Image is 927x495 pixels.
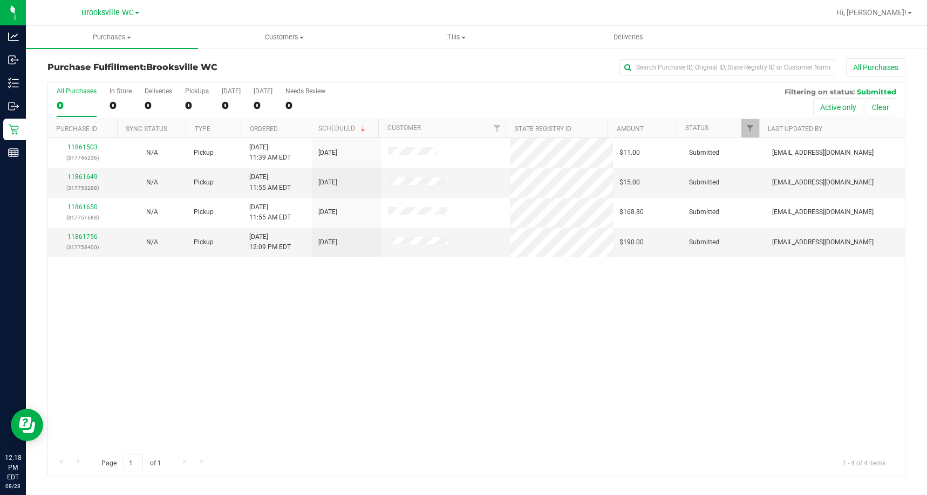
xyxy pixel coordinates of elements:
[54,153,111,163] p: (317746236)
[772,207,874,217] span: [EMAIL_ADDRESS][DOMAIN_NAME]
[617,125,644,133] a: Amount
[146,207,158,217] button: N/A
[124,455,143,471] input: 1
[619,59,835,75] input: Search Purchase ID, Original ID, State Registry ID or Customer Name...
[8,31,19,42] inline-svg: Analytics
[285,99,325,112] div: 0
[146,178,158,186] span: Not Applicable
[146,148,158,158] button: N/A
[110,99,132,112] div: 0
[250,125,278,133] a: Ordered
[689,237,719,247] span: Submitted
[813,98,863,116] button: Active only
[126,125,167,133] a: Sync Status
[185,99,209,112] div: 0
[619,237,644,247] span: $190.00
[81,8,134,17] span: Brooksville WC
[67,173,98,181] a: 11861649
[249,232,291,252] span: [DATE] 12:09 PM EDT
[146,238,158,246] span: Not Applicable
[194,237,214,247] span: Pickup
[619,148,640,158] span: $11.00
[185,87,209,95] div: PickUps
[5,453,21,482] p: 12:18 PM EDT
[785,87,855,96] span: Filtering on status:
[57,99,97,112] div: 0
[370,26,542,49] a: Tills
[198,26,370,49] a: Customers
[772,237,874,247] span: [EMAIL_ADDRESS][DOMAIN_NAME]
[318,207,337,217] span: [DATE]
[689,207,719,217] span: Submitted
[146,177,158,188] button: N/A
[254,87,272,95] div: [DATE]
[249,142,291,163] span: [DATE] 11:39 AM EDT
[254,99,272,112] div: 0
[146,208,158,216] span: Not Applicable
[619,207,644,217] span: $168.80
[194,207,214,217] span: Pickup
[865,98,896,116] button: Clear
[195,125,210,133] a: Type
[741,119,759,137] a: Filter
[194,148,214,158] span: Pickup
[199,32,370,42] span: Customers
[26,32,198,42] span: Purchases
[846,58,905,77] button: All Purchases
[318,237,337,247] span: [DATE]
[222,99,241,112] div: 0
[110,87,132,95] div: In Store
[5,482,21,490] p: 08/28
[54,242,111,252] p: (317758400)
[145,99,172,112] div: 0
[8,101,19,112] inline-svg: Outbound
[146,149,158,156] span: Not Applicable
[488,119,506,137] a: Filter
[8,78,19,88] inline-svg: Inventory
[67,143,98,151] a: 11861503
[857,87,896,96] span: Submitted
[249,202,291,223] span: [DATE] 11:55 AM EDT
[26,26,198,49] a: Purchases
[56,125,97,133] a: Purchase ID
[249,172,291,192] span: [DATE] 11:55 AM EDT
[285,87,325,95] div: Needs Review
[689,148,719,158] span: Submitted
[47,63,333,72] h3: Purchase Fulfillment:
[54,183,111,193] p: (317753288)
[599,32,658,42] span: Deliveries
[768,125,822,133] a: Last Updated By
[145,87,172,95] div: Deliveries
[619,177,640,188] span: $15.00
[67,233,98,240] a: 11861756
[8,124,19,135] inline-svg: Retail
[146,237,158,247] button: N/A
[836,8,906,17] span: Hi, [PERSON_NAME]!
[11,409,43,441] iframe: Resource center
[222,87,241,95] div: [DATE]
[387,124,421,132] a: Customer
[146,62,217,72] span: Brooksville WC
[371,32,542,42] span: Tills
[194,177,214,188] span: Pickup
[318,148,337,158] span: [DATE]
[834,455,894,471] span: 1 - 4 of 4 items
[318,177,337,188] span: [DATE]
[318,125,367,132] a: Scheduled
[685,124,708,132] a: Status
[772,177,874,188] span: [EMAIL_ADDRESS][DOMAIN_NAME]
[67,203,98,211] a: 11861650
[515,125,571,133] a: State Registry ID
[542,26,714,49] a: Deliveries
[8,147,19,158] inline-svg: Reports
[689,177,719,188] span: Submitted
[772,148,874,158] span: [EMAIL_ADDRESS][DOMAIN_NAME]
[92,455,170,471] span: Page of 1
[54,212,111,223] p: (317751683)
[8,54,19,65] inline-svg: Inbound
[57,87,97,95] div: All Purchases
